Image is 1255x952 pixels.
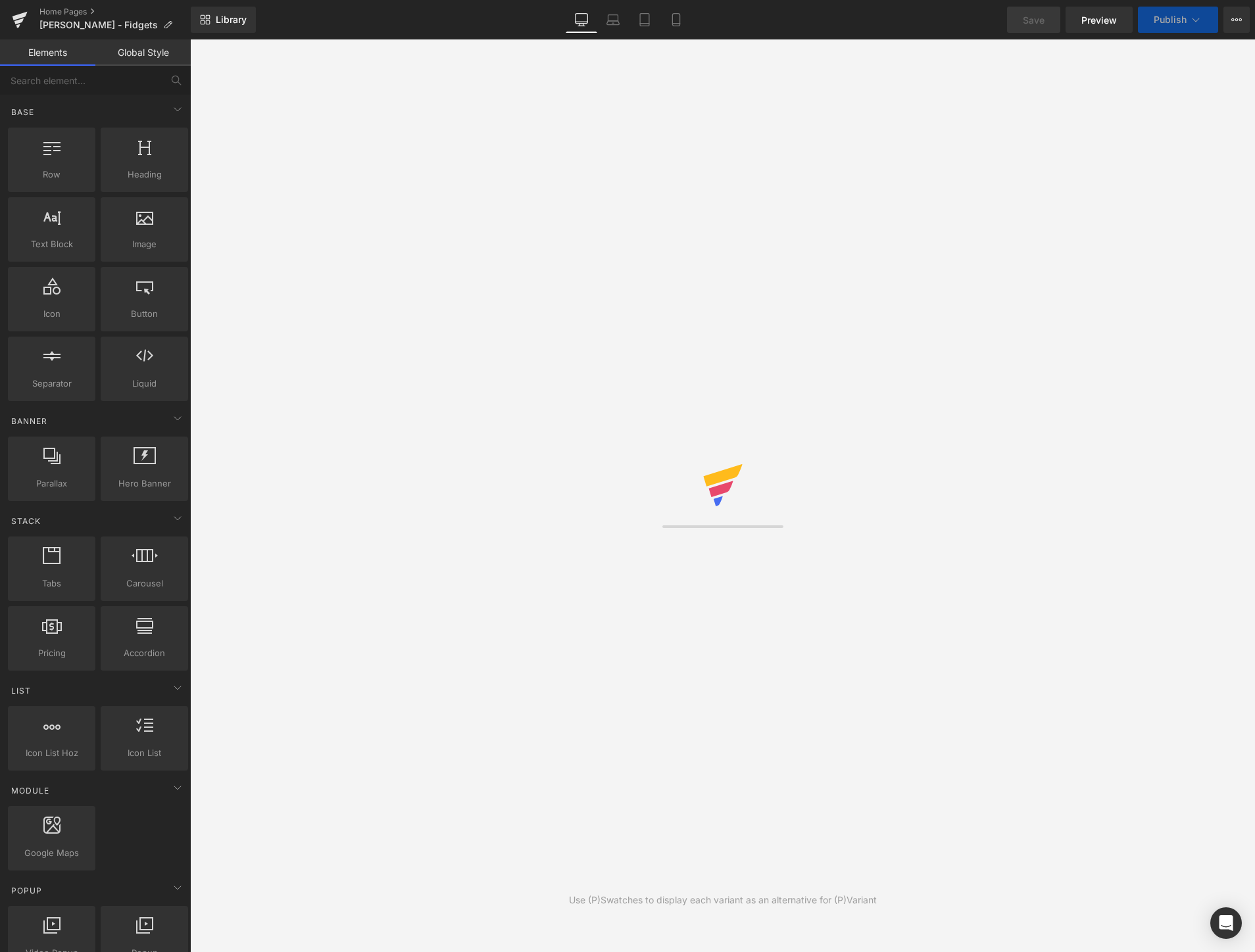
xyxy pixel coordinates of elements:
span: Base [10,106,36,118]
span: Library [216,14,247,26]
span: Save [1023,13,1045,27]
a: New Library [191,7,256,33]
a: Preview [1066,7,1133,33]
a: Global Style [95,39,191,66]
span: Image [105,237,184,251]
span: Publish [1154,14,1187,25]
a: Laptop [597,7,629,33]
a: Tablet [629,7,660,33]
div: Open Intercom Messenger [1210,907,1242,939]
span: Parallax [12,477,91,490]
span: Liquid [105,377,184,391]
span: Icon [12,307,91,321]
span: Icon List Hoz [12,746,91,760]
a: Desktop [566,7,597,33]
span: [PERSON_NAME] - Fidgets [39,20,158,30]
span: Row [12,168,91,181]
span: Heading [105,168,184,181]
span: Hero Banner [105,477,184,490]
span: Popup [10,884,43,897]
button: More [1223,7,1250,33]
span: Text Block [12,237,91,251]
span: Module [10,784,51,797]
div: Use (P)Swatches to display each variant as an alternative for (P)Variant [569,893,877,907]
span: Banner [10,415,49,427]
span: Stack [10,515,42,527]
a: Mobile [660,7,692,33]
span: Icon List [105,746,184,760]
span: Google Maps [12,846,91,860]
span: Separator [12,377,91,391]
button: Publish [1138,7,1218,33]
span: Pricing [12,646,91,660]
span: Preview [1081,13,1117,27]
span: Accordion [105,646,184,660]
span: Button [105,307,184,321]
a: Home Pages [39,7,191,17]
span: Carousel [105,577,184,590]
span: Tabs [12,577,91,590]
span: List [10,684,32,697]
